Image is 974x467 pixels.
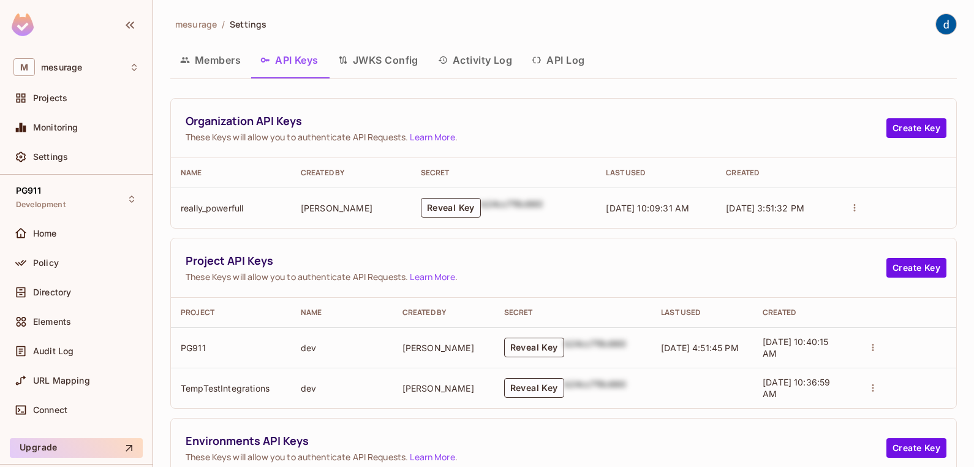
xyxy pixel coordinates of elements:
[33,376,90,385] span: URL Mapping
[181,308,281,317] div: Project
[33,229,57,238] span: Home
[410,131,455,143] a: Learn More
[186,131,886,143] span: These Keys will allow you to authenticate API Requests. .
[16,186,41,196] span: PG911
[251,45,328,75] button: API Keys
[186,253,886,268] span: Project API Keys
[606,203,689,213] span: [DATE] 10:09:31 AM
[763,336,828,359] span: [DATE] 10:40:15 AM
[328,45,428,75] button: JWKS Config
[504,338,564,357] button: Reveal Key
[291,327,393,368] td: dev
[481,198,543,218] div: b24cc7f8c660
[33,346,74,356] span: Audit Log
[171,327,291,368] td: PG911
[763,377,830,399] span: [DATE] 10:36:59 AM
[33,317,71,327] span: Elements
[886,438,946,458] button: Create Key
[522,45,594,75] button: API Log
[33,258,59,268] span: Policy
[171,188,291,228] td: really_powerfull
[291,368,393,408] td: dev
[886,118,946,138] button: Create Key
[410,451,455,463] a: Learn More
[726,168,826,178] div: Created
[33,152,68,162] span: Settings
[170,45,251,75] button: Members
[726,203,804,213] span: [DATE] 3:51:32 PM
[171,368,291,408] td: TempTestIntegrations
[16,200,66,210] span: Development
[33,93,67,103] span: Projects
[606,168,706,178] div: Last Used
[186,271,886,283] span: These Keys will allow you to authenticate API Requests. .
[661,308,743,317] div: Last Used
[12,13,34,36] img: SReyMgAAAABJRU5ErkJggg==
[301,168,401,178] div: Created By
[393,368,494,408] td: [PERSON_NAME]
[763,308,845,317] div: Created
[864,379,882,397] button: actions
[13,58,35,76] span: M
[33,405,67,415] span: Connect
[230,18,266,30] span: Settings
[175,18,217,30] span: mesurage
[402,308,485,317] div: Created By
[661,343,739,353] span: [DATE] 4:51:45 PM
[936,14,956,34] img: dev 911gcl
[10,438,143,458] button: Upgrade
[410,271,455,283] a: Learn More
[393,327,494,368] td: [PERSON_NAME]
[564,378,627,398] div: b24cc7f8c660
[186,451,886,463] span: These Keys will allow you to authenticate API Requests. .
[846,199,863,216] button: actions
[504,308,641,317] div: Secret
[41,63,82,72] span: Workspace: mesurage
[864,339,882,356] button: actions
[564,338,627,357] div: b24cc7f8c660
[886,258,946,278] button: Create Key
[301,308,383,317] div: Name
[33,287,71,297] span: Directory
[504,378,564,398] button: Reveal Key
[186,113,886,129] span: Organization API Keys
[186,433,886,449] span: Environments API Keys
[33,123,78,132] span: Monitoring
[291,188,411,228] td: [PERSON_NAME]
[421,168,587,178] div: Secret
[222,18,225,30] li: /
[181,168,281,178] div: Name
[421,198,481,218] button: Reveal Key
[428,45,523,75] button: Activity Log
